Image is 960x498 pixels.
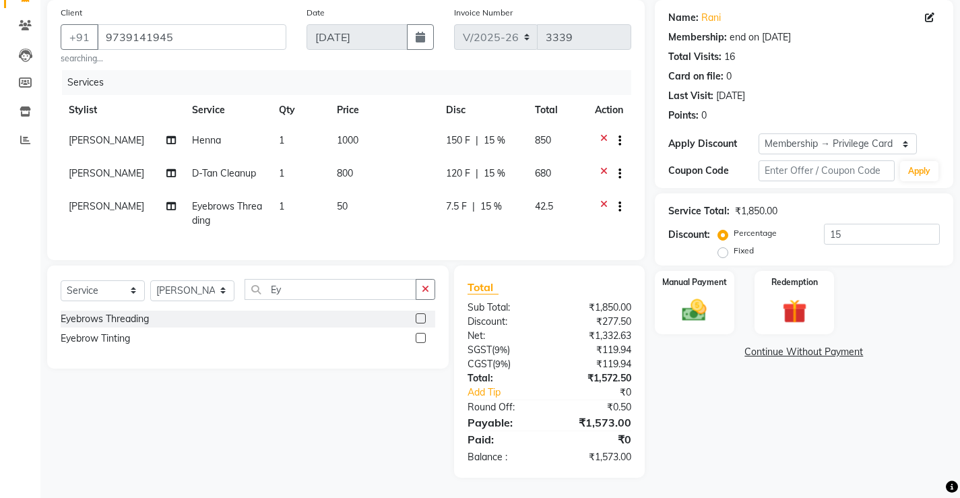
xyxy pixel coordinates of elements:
label: Date [307,7,325,19]
th: Action [587,95,631,125]
div: Name: [668,11,699,25]
div: Apply Discount [668,137,759,151]
div: Paid: [457,431,549,447]
span: | [472,199,475,214]
div: Sub Total: [457,301,549,315]
div: Total: [457,371,549,385]
div: ₹0.50 [549,400,641,414]
span: [PERSON_NAME] [69,167,144,179]
div: ₹1,850.00 [549,301,641,315]
span: CGST [468,358,492,370]
div: ₹0 [549,431,641,447]
span: [PERSON_NAME] [69,200,144,212]
span: 1 [279,134,284,146]
div: ₹119.94 [549,357,641,371]
input: Search by Name/Mobile/Email/Code [97,24,286,50]
span: D-Tan Cleanup [192,167,256,179]
span: 15 % [484,133,505,148]
span: 9% [495,359,508,369]
div: Last Visit: [668,89,713,103]
span: Eyebrows Threading [192,200,262,226]
a: Continue Without Payment [658,345,951,359]
span: 680 [535,167,551,179]
span: 15 % [480,199,502,214]
label: Percentage [734,227,777,239]
div: Card on file: [668,69,724,84]
th: Disc [438,95,527,125]
label: Invoice Number [454,7,513,19]
span: 42.5 [535,200,553,212]
span: 9% [494,344,507,355]
small: searching... [61,53,286,65]
span: 850 [535,134,551,146]
input: Search or Scan [245,279,416,300]
div: [DATE] [716,89,745,103]
span: 7.5 F [446,199,467,214]
span: Total [468,280,499,294]
div: Discount: [668,228,710,242]
span: 1000 [337,134,358,146]
span: 800 [337,167,353,179]
th: Stylist [61,95,184,125]
label: Fixed [734,245,754,257]
div: ₹1,572.50 [549,371,641,385]
label: Client [61,7,82,19]
span: 1 [279,200,284,212]
a: Add Tip [457,385,565,400]
div: ₹1,573.00 [549,414,641,431]
span: [PERSON_NAME] [69,134,144,146]
img: _cash.svg [674,297,714,325]
img: _gift.svg [775,297,814,327]
div: Total Visits: [668,50,722,64]
div: Service Total: [668,204,730,218]
span: 120 F [446,166,470,181]
div: ( ) [457,343,549,357]
div: Balance : [457,450,549,464]
div: ₹1,850.00 [735,204,777,218]
a: Rani [701,11,721,25]
span: SGST [468,344,492,356]
div: ( ) [457,357,549,371]
span: 15 % [484,166,505,181]
div: Membership: [668,30,727,44]
div: ₹0 [565,385,641,400]
div: Eyebrow Tinting [61,332,130,346]
label: Manual Payment [662,276,727,288]
div: ₹1,573.00 [549,450,641,464]
div: Payable: [457,414,549,431]
div: end on [DATE] [730,30,791,44]
div: Discount: [457,315,549,329]
div: ₹277.50 [549,315,641,329]
button: +91 [61,24,98,50]
th: Qty [271,95,329,125]
div: Eyebrows Threading [61,312,149,326]
div: 16 [724,50,735,64]
th: Total [527,95,587,125]
div: Net: [457,329,549,343]
div: Services [62,70,641,95]
div: 0 [726,69,732,84]
div: Points: [668,108,699,123]
span: 50 [337,200,348,212]
span: | [476,166,478,181]
span: | [476,133,478,148]
div: ₹119.94 [549,343,641,357]
span: 150 F [446,133,470,148]
span: Henna [192,134,221,146]
div: 0 [701,108,707,123]
div: Round Off: [457,400,549,414]
input: Enter Offer / Coupon Code [759,160,895,181]
label: Redemption [771,276,818,288]
span: 1 [279,167,284,179]
th: Service [184,95,271,125]
th: Price [329,95,438,125]
div: Coupon Code [668,164,759,178]
button: Apply [900,161,938,181]
div: ₹1,332.63 [549,329,641,343]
